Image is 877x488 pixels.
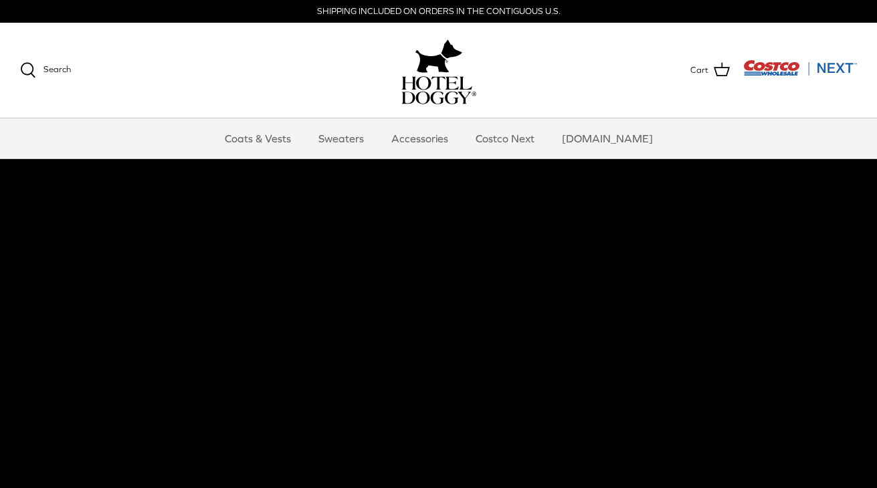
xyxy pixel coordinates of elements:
[743,68,857,78] a: Visit Costco Next
[690,64,708,78] span: Cart
[401,36,476,104] a: hoteldoggy.com hoteldoggycom
[213,118,303,158] a: Coats & Vests
[306,118,376,158] a: Sweaters
[690,62,730,79] a: Cart
[550,118,665,158] a: [DOMAIN_NAME]
[43,64,71,74] span: Search
[379,118,460,158] a: Accessories
[743,59,857,76] img: Costco Next
[415,36,462,76] img: hoteldoggy.com
[20,62,71,78] a: Search
[401,76,476,104] img: hoteldoggycom
[464,118,547,158] a: Costco Next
